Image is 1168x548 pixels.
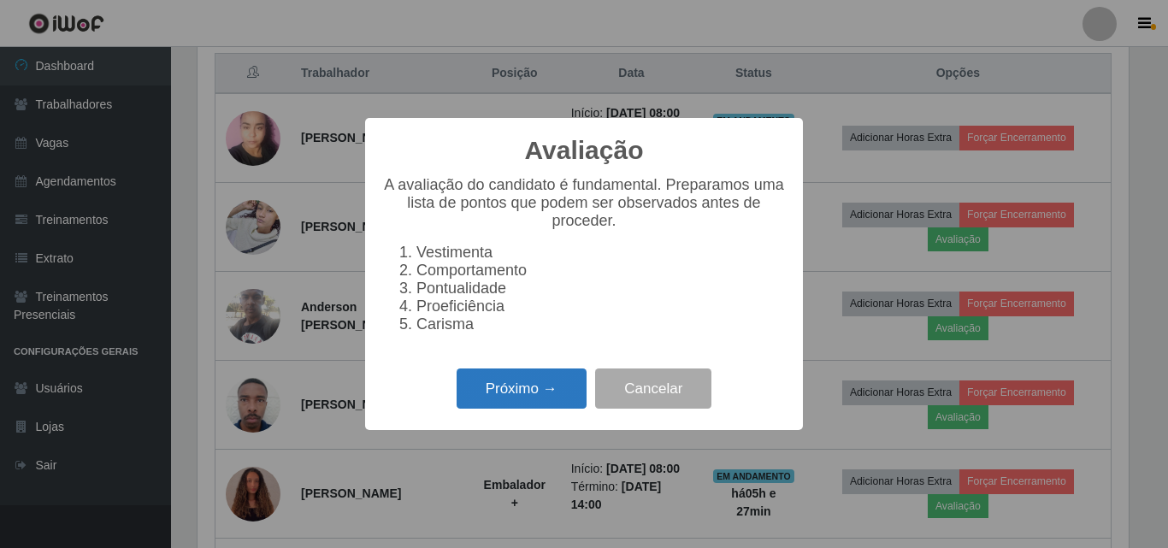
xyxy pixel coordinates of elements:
li: Pontualidade [416,280,786,298]
li: Carisma [416,315,786,333]
li: Comportamento [416,262,786,280]
li: Proeficiência [416,298,786,315]
li: Vestimenta [416,244,786,262]
button: Próximo → [457,368,587,409]
h2: Avaliação [525,135,644,166]
p: A avaliação do candidato é fundamental. Preparamos uma lista de pontos que podem ser observados a... [382,176,786,230]
button: Cancelar [595,368,711,409]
